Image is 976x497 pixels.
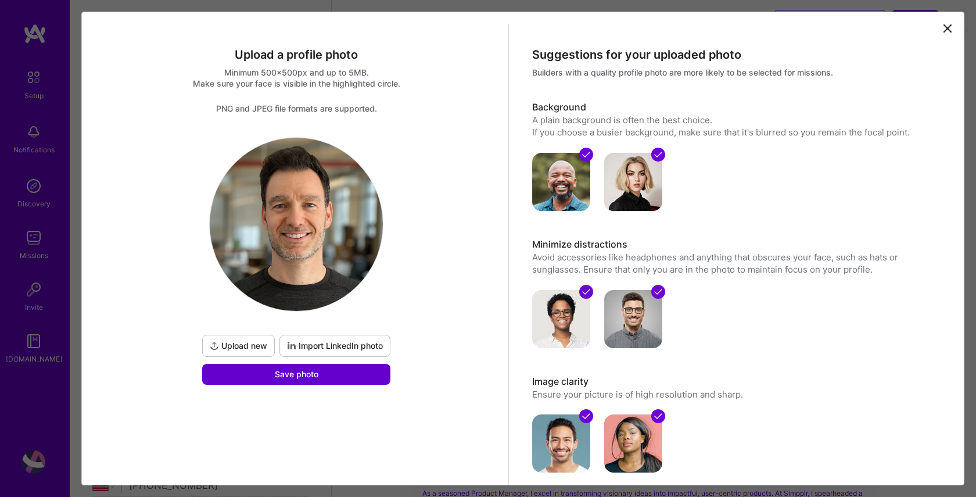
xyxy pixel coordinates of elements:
[604,153,662,211] img: avatar
[532,47,938,62] div: Suggestions for your uploaded photo
[532,251,938,276] p: Avoid accessories like headphones and anything that obscures your face, such as hats or sunglasse...
[604,414,662,473] img: avatar
[532,414,590,473] img: avatar
[202,364,390,385] button: Save photo
[94,47,500,62] div: Upload a profile photo
[279,335,390,357] div: To import a profile photo add your LinkedIn URL to your profile.
[287,341,296,351] i: icon LinkedInDarkV2
[210,138,383,311] img: logo
[532,67,938,78] div: Builders with a quality profile photo are more likely to be selected for missions.
[604,290,662,348] img: avatar
[94,78,500,89] div: Make sure your face is visible in the highlighted circle.
[210,341,219,351] i: icon UploadDark
[200,137,393,385] div: logoUpload newImport LinkedIn photoSave photo
[532,126,938,138] div: If you choose a busier background, make sure that it's blurred so you remain the focal point.
[532,153,590,211] img: avatar
[279,335,390,357] button: Import LinkedIn photo
[287,340,383,352] span: Import LinkedIn photo
[532,290,590,348] img: avatar
[532,376,938,388] h3: Image clarity
[532,101,938,114] h3: Background
[532,388,938,401] p: Ensure your picture is of high resolution and sharp.
[532,238,938,251] h3: Minimize distractions
[94,103,500,114] div: PNG and JPEG file formats are supported.
[94,67,500,78] div: Minimum 500x500px and up to 5MB.
[532,114,938,126] div: A plain background is often the best choice.
[275,369,318,380] span: Save photo
[202,335,275,357] button: Upload new
[210,340,267,352] span: Upload new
